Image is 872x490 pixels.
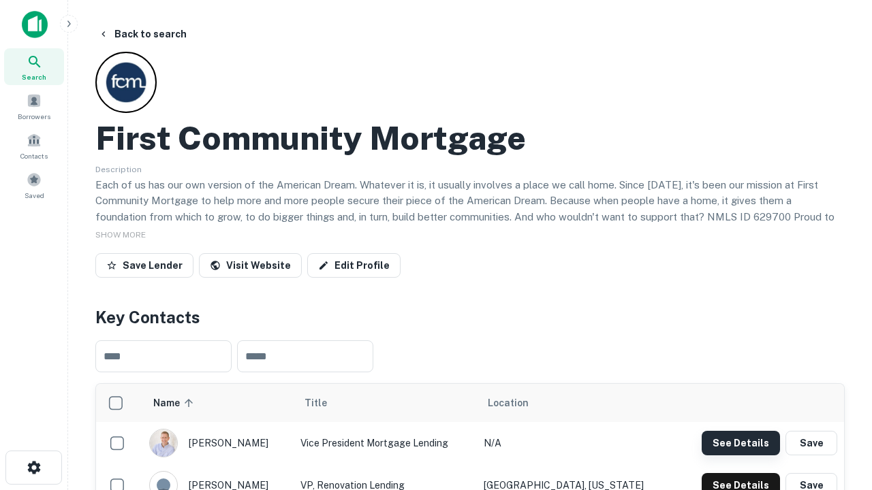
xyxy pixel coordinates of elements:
[488,395,529,411] span: Location
[804,338,872,403] iframe: Chat Widget
[22,11,48,38] img: capitalize-icon.png
[95,230,146,240] span: SHOW MORE
[93,22,192,46] button: Back to search
[4,88,64,125] a: Borrowers
[22,71,46,82] span: Search
[4,48,64,85] a: Search
[95,118,526,158] h2: First Community Mortgage
[307,253,401,278] a: Edit Profile
[95,305,845,329] h4: Key Contacts
[153,395,198,411] span: Name
[305,395,345,411] span: Title
[150,429,177,457] img: 1520878720083
[199,253,302,278] a: Visit Website
[95,165,142,174] span: Description
[785,431,837,455] button: Save
[294,422,477,464] td: Vice President Mortgage Lending
[477,422,674,464] td: N/A
[142,384,294,422] th: Name
[477,384,674,422] th: Location
[702,431,780,455] button: See Details
[25,190,44,201] span: Saved
[18,111,50,122] span: Borrowers
[149,429,287,457] div: [PERSON_NAME]
[4,167,64,203] a: Saved
[4,127,64,164] a: Contacts
[20,150,48,161] span: Contacts
[95,177,845,241] p: Each of us has our own version of the American Dream. Whatever it is, it usually involves a place...
[95,253,193,278] button: Save Lender
[294,384,477,422] th: Title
